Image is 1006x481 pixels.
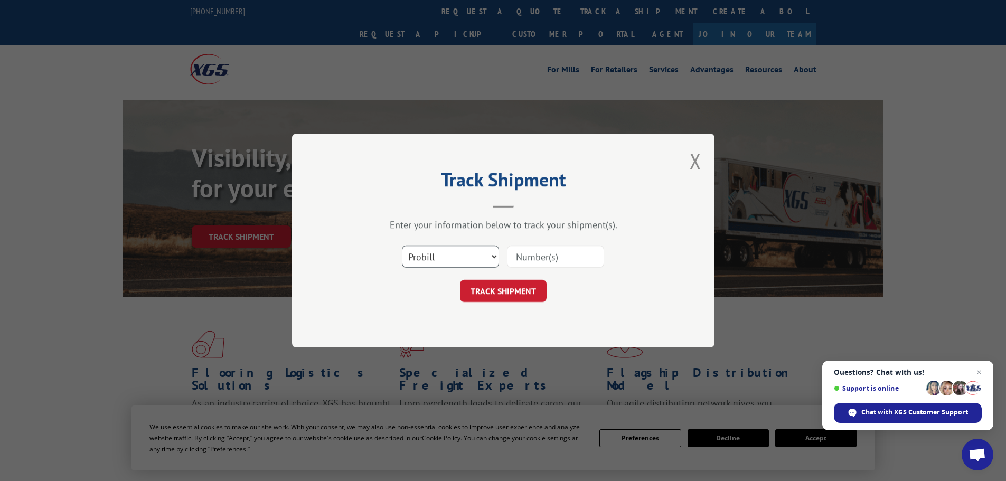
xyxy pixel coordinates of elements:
[460,280,547,302] button: TRACK SHIPMENT
[834,384,923,392] span: Support is online
[861,408,968,417] span: Chat with XGS Customer Support
[507,246,604,268] input: Number(s)
[345,219,662,231] div: Enter your information below to track your shipment(s).
[962,439,993,470] div: Open chat
[834,403,982,423] div: Chat with XGS Customer Support
[690,147,701,175] button: Close modal
[345,172,662,192] h2: Track Shipment
[834,368,982,376] span: Questions? Chat with us!
[973,366,985,379] span: Close chat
